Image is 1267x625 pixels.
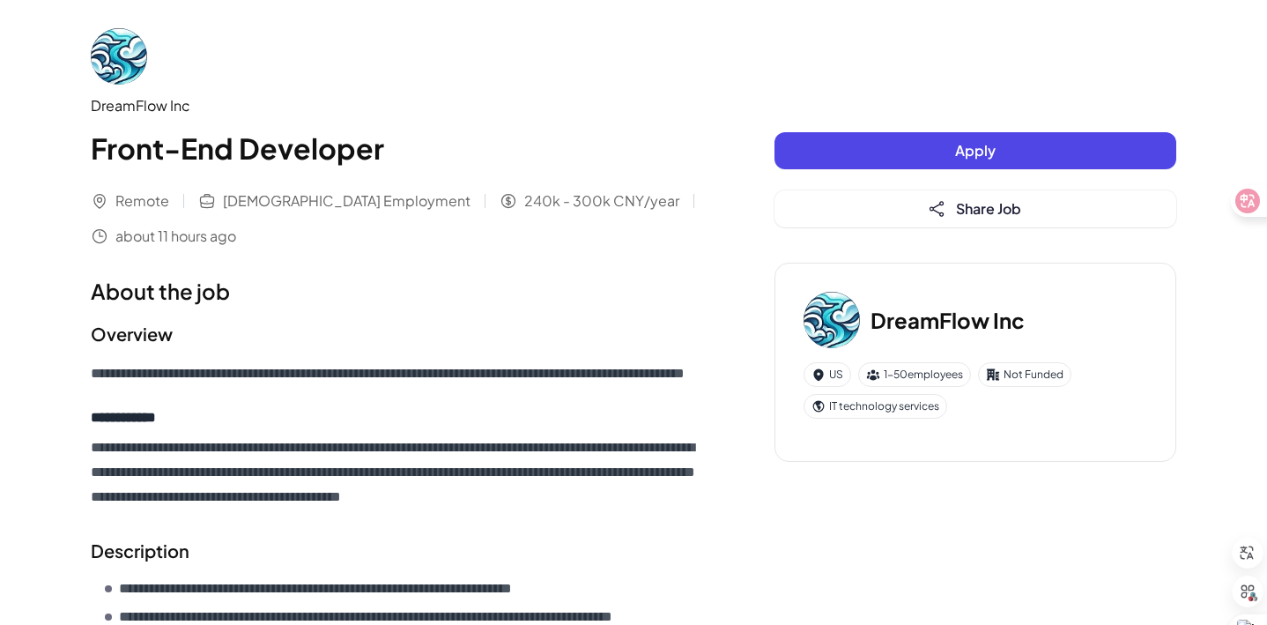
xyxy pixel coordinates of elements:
[91,321,704,347] h2: Overview
[956,199,1021,218] span: Share Job
[804,394,947,419] div: IT technology services
[978,362,1071,387] div: Not Funded
[91,28,147,85] img: Dr
[871,304,1025,336] h3: DreamFlow Inc
[115,226,236,247] span: about 11 hours ago
[804,362,851,387] div: US
[774,132,1176,169] button: Apply
[91,538,704,564] h2: Description
[774,190,1176,227] button: Share Job
[524,190,679,212] span: 240k - 300k CNY/year
[804,292,860,348] img: Dr
[955,141,996,160] span: Apply
[115,190,169,212] span: Remote
[91,127,704,169] h1: Front-End Developer
[223,190,470,212] span: [DEMOGRAPHIC_DATA] Employment
[91,275,704,307] h1: About the job
[91,95,704,116] div: DreamFlow Inc
[858,362,971,387] div: 1-50 employees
